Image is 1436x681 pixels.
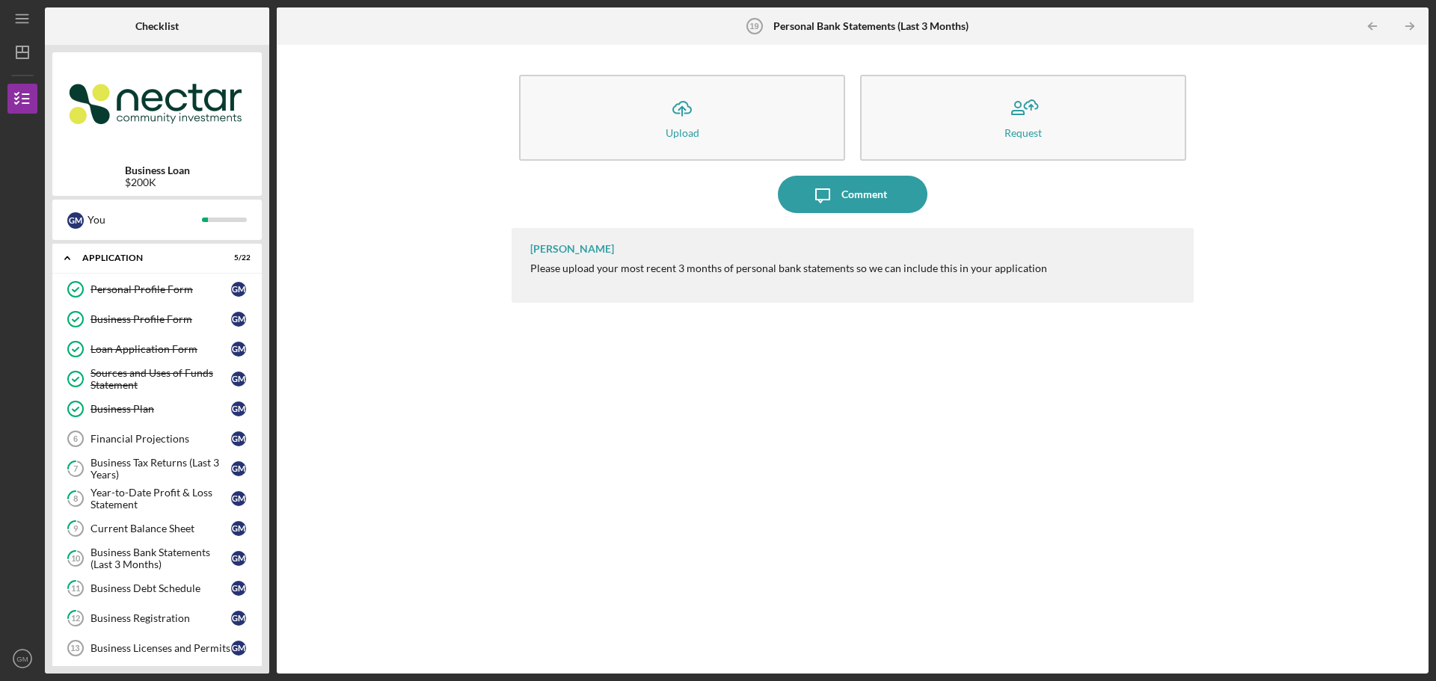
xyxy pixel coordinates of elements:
[231,461,246,476] div: G M
[125,164,190,176] b: Business Loan
[778,176,927,213] button: Comment
[60,364,254,394] a: Sources and Uses of Funds StatementGM
[90,487,231,511] div: Year-to-Date Profit & Loss Statement
[231,282,246,297] div: G M
[73,524,79,534] tspan: 9
[60,633,254,663] a: 13Business Licenses and PermitsGM
[90,546,231,570] div: Business Bank Statements (Last 3 Months)
[60,274,254,304] a: Personal Profile FormGM
[7,644,37,674] button: GM
[231,551,246,566] div: G M
[231,342,246,357] div: G M
[70,644,79,653] tspan: 13
[231,611,246,626] div: G M
[60,454,254,484] a: 7Business Tax Returns (Last 3 Years)GM
[71,554,81,564] tspan: 10
[60,484,254,514] a: 8Year-to-Date Profit & Loss StatementGM
[60,334,254,364] a: Loan Application FormGM
[90,283,231,295] div: Personal Profile Form
[231,312,246,327] div: G M
[90,642,231,654] div: Business Licenses and Permits
[90,313,231,325] div: Business Profile Form
[90,582,231,594] div: Business Debt Schedule
[71,614,80,623] tspan: 12
[231,491,246,506] div: G M
[60,304,254,334] a: Business Profile FormGM
[60,603,254,633] a: 12Business RegistrationGM
[231,431,246,446] div: G M
[73,494,78,504] tspan: 8
[52,60,262,150] img: Product logo
[1004,127,1042,138] div: Request
[73,464,79,474] tspan: 7
[231,401,246,416] div: G M
[60,543,254,573] a: 10Business Bank Statements (Last 3 Months)GM
[90,367,231,391] div: Sources and Uses of Funds Statement
[666,127,699,138] div: Upload
[90,403,231,415] div: Business Plan
[530,262,1047,274] div: Please upload your most recent 3 months of personal bank statements so we can include this in you...
[841,176,887,213] div: Comment
[71,584,80,594] tspan: 11
[231,521,246,536] div: G M
[60,394,254,424] a: Business PlanGM
[73,434,78,443] tspan: 6
[530,243,614,255] div: [PERSON_NAME]
[231,581,246,596] div: G M
[773,20,969,32] b: Personal Bank Statements (Last 3 Months)
[88,207,202,232] div: You
[82,253,213,262] div: Application
[90,343,231,355] div: Loan Application Form
[224,253,251,262] div: 5 / 22
[90,457,231,481] div: Business Tax Returns (Last 3 Years)
[90,523,231,534] div: Current Balance Sheet
[231,372,246,386] div: G M
[60,514,254,543] a: 9Current Balance SheetGM
[90,433,231,445] div: Financial Projections
[16,655,28,663] text: GM
[60,573,254,603] a: 11Business Debt ScheduleGM
[125,176,190,188] div: $200K
[67,212,84,229] div: G M
[135,20,179,32] b: Checklist
[231,641,246,656] div: G M
[860,75,1186,161] button: Request
[60,424,254,454] a: 6Financial ProjectionsGM
[519,75,845,161] button: Upload
[750,22,759,31] tspan: 19
[90,612,231,624] div: Business Registration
